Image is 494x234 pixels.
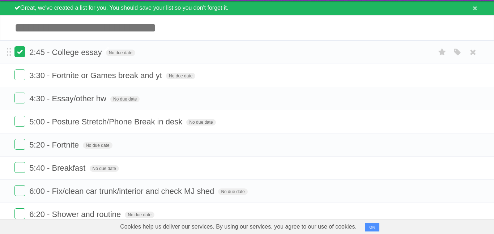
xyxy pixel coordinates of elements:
span: No due date [106,50,135,56]
button: OK [365,223,379,231]
span: 3:30 - Fortnite or Games break and yt [29,71,164,80]
span: No due date [218,188,247,195]
label: Done [14,46,25,57]
label: Done [14,93,25,103]
label: Done [14,208,25,219]
span: 4:30 - Essay/other hw [29,94,108,103]
span: No due date [110,96,140,102]
span: 2:45 - College essay [29,48,104,57]
span: Cookies help us deliver our services. By using our services, you agree to our use of cookies. [113,220,364,234]
label: Star task [435,46,449,58]
label: Done [14,185,25,196]
span: 5:40 - Breakfast [29,163,87,173]
span: 5:00 - Posture Stretch/Phone Break in desk [29,117,184,126]
span: No due date [166,73,195,79]
label: Done [14,69,25,80]
span: 6:20 - Shower and routine [29,210,123,219]
span: No due date [125,212,154,218]
span: No due date [186,119,216,125]
span: 5:20 - Fortnite [29,140,81,149]
label: Done [14,139,25,150]
span: No due date [90,165,119,172]
label: Done [14,116,25,127]
span: No due date [83,142,112,149]
label: Done [14,162,25,173]
span: 6:00 - Fix/clean car trunk/interior and check MJ shed [29,187,216,196]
